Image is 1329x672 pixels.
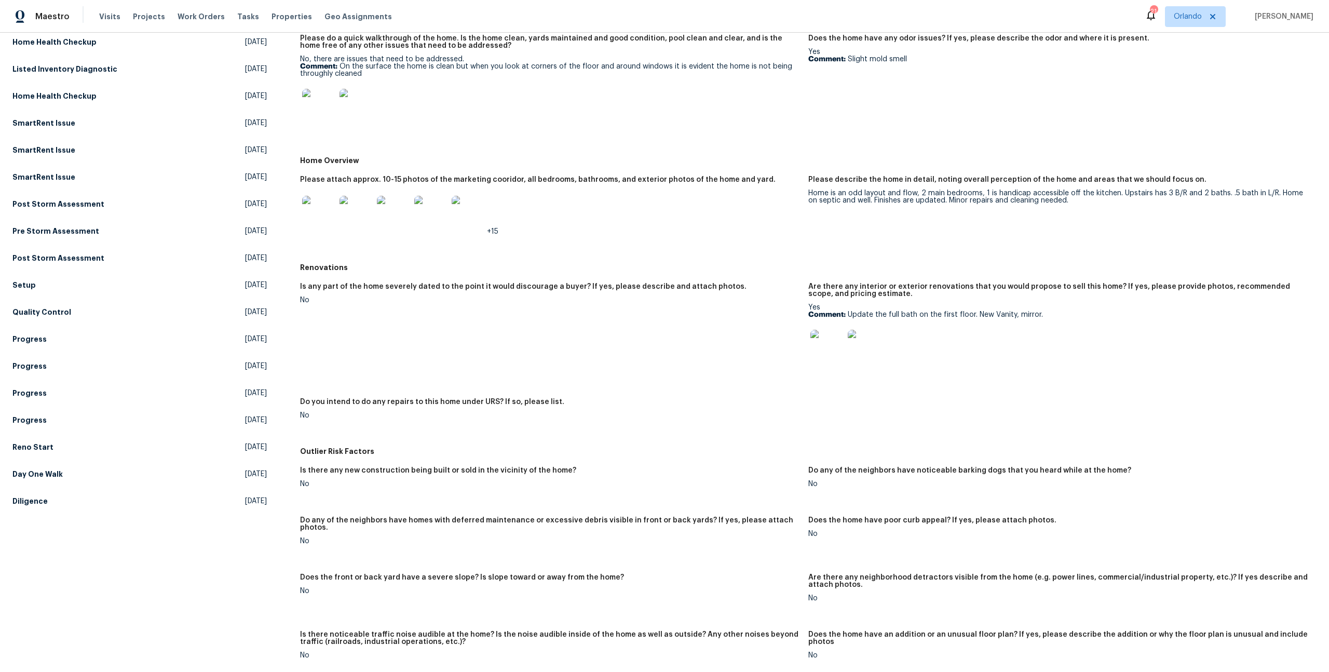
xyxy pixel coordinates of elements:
[300,56,800,128] div: No, there are issues that need to be addressed.
[808,56,1308,63] p: Slight mold smell
[808,311,846,318] b: Comment:
[245,253,267,263] span: [DATE]
[300,537,800,545] div: No
[300,480,800,488] div: No
[245,442,267,452] span: [DATE]
[808,35,1149,42] h5: Does the home have any odor issues? If yes, please describe the odor and where it is present.
[12,141,267,159] a: SmartRent Issue[DATE]
[808,517,1056,524] h5: Does the home have poor curb appeal? If yes, please attach photos.
[487,228,498,235] span: +15
[808,48,1308,63] div: Yes
[245,469,267,479] span: [DATE]
[324,11,392,22] span: Geo Assignments
[12,330,267,348] a: Progress[DATE]
[12,357,267,375] a: Progress[DATE]
[12,465,267,483] a: Day One Walk[DATE]
[35,11,70,22] span: Maestro
[12,195,267,213] a: Post Storm Assessment[DATE]
[300,398,564,406] h5: Do you intend to do any repairs to this home under URS? If so, please list.
[12,415,47,425] h5: Progress
[808,467,1131,474] h5: Do any of the neighbors have noticeable barking dogs that you heard while at the home?
[245,307,267,317] span: [DATE]
[245,64,267,74] span: [DATE]
[245,334,267,344] span: [DATE]
[12,492,267,510] a: Diligence[DATE]
[245,280,267,290] span: [DATE]
[808,652,1308,659] div: No
[245,91,267,101] span: [DATE]
[245,118,267,128] span: [DATE]
[808,304,1308,369] div: Yes
[12,496,48,506] h5: Diligence
[12,33,267,51] a: Home Health Checkup[DATE]
[12,87,267,105] a: Home Health Checkup[DATE]
[808,595,1308,602] div: No
[245,226,267,236] span: [DATE]
[245,172,267,182] span: [DATE]
[808,574,1308,588] h5: Are there any neighborhood detractors visible from the home (e.g. power lines, commercial/industr...
[12,145,75,155] h5: SmartRent Issue
[1150,6,1157,17] div: 21
[12,64,117,74] h5: Listed Inventory Diagnostic
[12,303,267,321] a: Quality Control[DATE]
[99,11,120,22] span: Visits
[12,168,267,186] a: SmartRent Issue[DATE]
[300,297,800,304] div: No
[808,176,1206,183] h5: Please describe the home in detail, noting overall perception of the home and areas that we shoul...
[245,145,267,155] span: [DATE]
[12,172,75,182] h5: SmartRent Issue
[300,63,800,77] p: On the surface the home is clean but when you look at corners of the floor and around windows it ...
[12,91,97,101] h5: Home Health Checkup
[300,35,800,49] h5: Please do a quick walkthrough of the home. Is the home clean, yards maintained and good condition...
[12,334,47,344] h5: Progress
[300,467,576,474] h5: Is there any new construction being built or sold in the vicinity of the home?
[245,388,267,398] span: [DATE]
[12,114,267,132] a: SmartRent Issue[DATE]
[12,276,267,294] a: Setup[DATE]
[300,262,1317,273] h5: Renovations
[178,11,225,22] span: Work Orders
[133,11,165,22] span: Projects
[808,56,846,63] b: Comment:
[12,411,267,429] a: Progress[DATE]
[245,496,267,506] span: [DATE]
[808,311,1308,318] p: Update the full bath on the first floor. New Vanity, mirror.
[12,199,104,209] h5: Post Storm Assessment
[12,469,63,479] h5: Day One Walk
[245,37,267,47] span: [DATE]
[300,446,1317,456] h5: Outlier Risk Factors
[808,283,1308,298] h5: Are there any interior or exterior renovations that you would propose to sell this home? If yes, ...
[300,631,800,646] h5: Is there noticeable traffic noise audible at the home? Is the noise audible inside of the home as...
[300,652,800,659] div: No
[808,190,1308,204] div: Home is an odd layout and flow, 2 main bedrooms, 1 is handicap accessible off the kitchen. Upstai...
[300,517,800,531] h5: Do any of the neighbors have homes with deferred maintenance or excessive debris visible in front...
[245,199,267,209] span: [DATE]
[300,574,624,581] h5: Does the front or back yard have a severe slope? Is slope toward or away from the home?
[12,60,267,78] a: Listed Inventory Diagnostic[DATE]
[12,249,267,267] a: Post Storm Assessment[DATE]
[300,155,1317,166] h5: Home Overview
[300,587,800,595] div: No
[12,388,47,398] h5: Progress
[300,63,337,70] b: Comment:
[300,176,776,183] h5: Please attach approx. 10-15 photos of the marketing cooridor, all bedrooms, bathrooms, and exteri...
[12,118,75,128] h5: SmartRent Issue
[808,480,1308,488] div: No
[12,361,47,371] h5: Progress
[12,307,71,317] h5: Quality Control
[1251,11,1313,22] span: [PERSON_NAME]
[300,412,800,419] div: No
[12,384,267,402] a: Progress[DATE]
[808,530,1308,537] div: No
[272,11,312,22] span: Properties
[12,438,267,456] a: Reno Start[DATE]
[12,222,267,240] a: Pre Storm Assessment[DATE]
[1174,11,1202,22] span: Orlando
[12,442,53,452] h5: Reno Start
[300,283,747,290] h5: Is any part of the home severely dated to the point it would discourage a buyer? If yes, please d...
[12,37,97,47] h5: Home Health Checkup
[12,253,104,263] h5: Post Storm Assessment
[12,226,99,236] h5: Pre Storm Assessment
[12,280,36,290] h5: Setup
[245,361,267,371] span: [DATE]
